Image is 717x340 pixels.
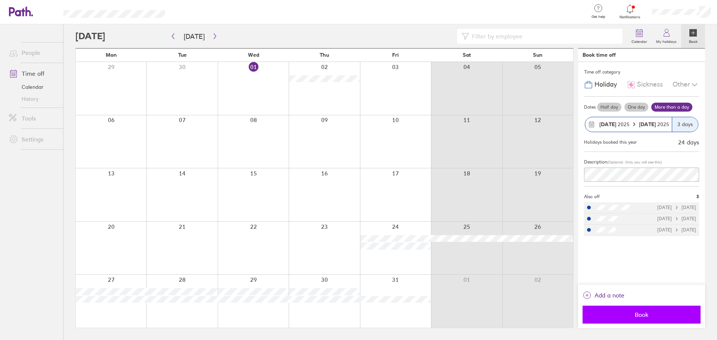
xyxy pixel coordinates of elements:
div: Book time off [583,52,616,58]
span: Description [584,159,607,165]
a: Time off [3,66,63,81]
span: Get help [586,15,611,19]
span: Mon [106,52,117,58]
div: Other [673,78,699,92]
a: Tools [3,111,63,126]
label: Half day [597,103,621,112]
div: Time off category [584,66,699,78]
a: My holidays [652,24,681,48]
a: Settings [3,132,63,147]
span: Book [588,311,695,318]
span: Notifications [618,15,642,19]
span: 2025 [599,121,630,127]
span: Sun [533,52,543,58]
a: People [3,45,63,60]
div: [DATE] [DATE] [657,216,696,221]
strong: [DATE] [639,121,657,128]
span: Wed [248,52,259,58]
span: Also off [584,194,600,199]
label: One day [624,103,648,112]
div: 24 days [678,139,699,146]
button: Add a note [583,289,624,301]
div: 3 days [672,117,698,132]
button: [DATE] 2025[DATE] 20253 days [584,113,699,136]
span: Dates [584,105,596,110]
span: Sat [463,52,471,58]
button: [DATE] [178,30,211,43]
a: Book [681,24,705,48]
a: Calendar [627,24,652,48]
span: Thu [320,52,329,58]
label: Calendar [627,37,652,44]
span: 3 [696,194,699,199]
div: Holidays booked this year [584,140,637,145]
a: Calendar [3,81,63,93]
label: Book [685,37,702,44]
span: Sickness [637,81,663,88]
span: Tue [178,52,187,58]
div: [DATE] [DATE] [657,205,696,210]
button: Book [583,306,701,324]
span: 2025 [639,121,669,127]
span: Fri [392,52,399,58]
a: History [3,93,63,105]
div: [DATE] [DATE] [657,227,696,233]
a: Notifications [618,4,642,19]
input: Filter by employee [469,29,618,43]
strong: [DATE] [599,121,616,128]
label: More than a day [651,103,692,112]
label: My holidays [652,37,681,44]
span: Holiday [595,81,617,88]
span: (Optional. Only you will see this) [607,160,662,165]
span: Add a note [595,289,624,301]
